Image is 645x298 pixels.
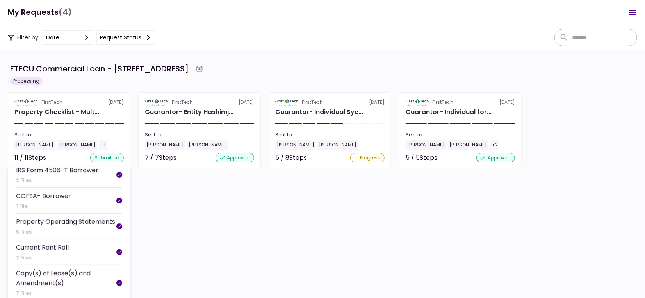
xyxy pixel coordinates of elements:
[14,140,55,150] div: [PERSON_NAME]
[16,191,71,201] div: COFSA- Borrower
[406,140,446,150] div: [PERSON_NAME]
[476,153,515,162] div: approved
[99,140,107,150] div: +1
[16,202,71,210] div: 1 File
[46,33,59,42] div: date
[16,228,115,236] div: 5 Files
[16,254,69,262] div: 2 Files
[145,131,254,138] div: Sent to:
[317,140,358,150] div: [PERSON_NAME]
[43,30,93,45] button: date
[623,3,642,22] button: Open menu
[10,63,189,75] div: FTFCU Commercial Loan - [STREET_ADDRESS]
[406,153,437,162] div: 5 / 5 Steps
[14,131,124,138] div: Sent to:
[57,140,97,150] div: [PERSON_NAME]
[275,153,307,162] div: 5 / 8 Steps
[433,99,454,106] div: FirstTech
[14,99,124,106] div: [DATE]
[145,107,233,117] div: Guarantor- Entity Hashimji Holdings LLC
[16,289,116,297] div: 7 Files
[14,99,38,106] img: Partner logo
[14,107,99,117] div: Property Checklist - Multi-Family 1770 Allens Circle
[490,140,499,150] div: +2
[172,99,193,106] div: FirstTech
[145,140,185,150] div: [PERSON_NAME]
[187,140,228,150] div: [PERSON_NAME]
[16,268,116,288] div: Copy(s) of Lease(s) and Amendment(s)
[10,77,43,85] div: Processing
[406,99,429,106] img: Partner logo
[145,153,176,162] div: 7 / 7 Steps
[59,4,72,20] span: (4)
[145,99,169,106] img: Partner logo
[448,140,488,150] div: [PERSON_NAME]
[302,99,323,106] div: FirstTech
[96,30,155,45] button: Request status
[16,217,115,227] div: Property Operating Statements
[275,140,316,150] div: [PERSON_NAME]
[8,4,72,20] h1: My Requests
[275,107,363,117] div: Guarantor- Individual Syed Hashim
[192,62,207,76] button: Archive workflow
[275,99,299,106] img: Partner logo
[16,243,69,252] div: Current Rent Roll
[406,131,515,138] div: Sent to:
[90,153,124,162] div: submitted
[350,153,385,162] div: In Progress
[41,99,62,106] div: FirstTech
[275,131,385,138] div: Sent to:
[275,99,385,106] div: [DATE]
[406,107,492,117] div: Guarantor- Individual for GREENSBORO ESTATES LLC Irfana Tabassum
[8,30,155,45] div: Filter by:
[14,153,46,162] div: 11 / 11 Steps
[16,177,98,184] div: 2 Files
[216,153,254,162] div: approved
[16,165,98,175] div: IRS Form 4506-T Borrower
[145,99,254,106] div: [DATE]
[406,99,515,106] div: [DATE]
